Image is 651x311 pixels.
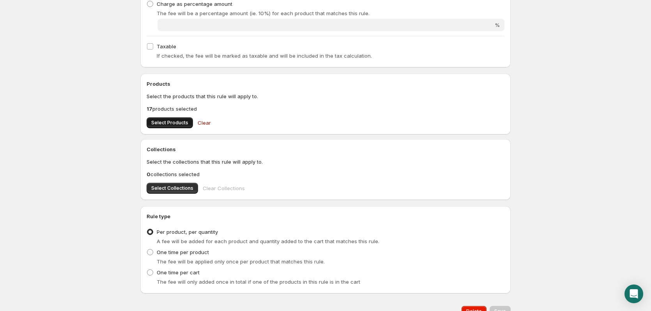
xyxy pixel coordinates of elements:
h2: Rule type [147,212,504,220]
span: % [495,22,500,28]
p: collections selected [147,170,504,178]
p: The fee will be a percentage amount (ie. 10%) for each product that matches this rule. [157,9,504,17]
span: Select Products [151,120,188,126]
button: Clear [193,115,216,131]
span: The fee will be applied only once per product that matches this rule. [157,258,325,265]
span: Charge as percentage amount [157,1,232,7]
p: products selected [147,105,504,113]
button: Select Products [147,117,193,128]
p: Select the collections that this rule will apply to. [147,158,504,166]
span: One time per product [157,249,209,255]
span: One time per cart [157,269,200,276]
button: Select Collections [147,183,198,194]
span: Per product, per quantity [157,229,218,235]
h2: Products [147,80,504,88]
span: Select Collections [151,185,193,191]
b: 0 [147,171,150,177]
h2: Collections [147,145,504,153]
span: Clear [198,119,211,127]
span: The fee will only added once in total if one of the products in this rule is in the cart [157,279,360,285]
span: A fee will be added for each product and quantity added to the cart that matches this rule. [157,238,379,244]
div: Open Intercom Messenger [624,284,643,303]
p: Select the products that this rule will apply to. [147,92,504,100]
b: 17 [147,106,152,112]
span: If checked, the fee will be marked as taxable and will be included in the tax calculation. [157,53,372,59]
span: Taxable [157,43,176,49]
